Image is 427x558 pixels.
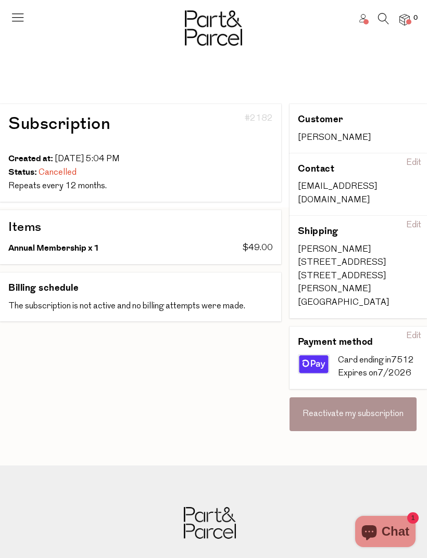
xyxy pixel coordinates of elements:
div: Edit [402,328,425,345]
h3: Shipping [298,224,395,239]
div: [STREET_ADDRESS] [298,256,419,270]
div: #2182 [190,112,273,152]
h3: Customer [298,112,395,127]
span: Created at: [8,152,53,165]
span: Status: [8,166,37,178]
span: Annual Membership [8,242,86,254]
span: 1 [94,242,99,254]
h2: Items [8,218,273,236]
div: [GEOGRAPHIC_DATA] [298,296,419,310]
span: Repeats every [8,182,64,190]
div: Edit [402,217,425,234]
div: . [8,180,273,193]
div: [PERSON_NAME] [298,243,419,257]
div: Reactivate my subscription [290,397,417,432]
span: 0 [411,14,420,23]
img: Part&Parcel [184,507,236,539]
h3: Billing schedule [8,281,79,295]
div: 7512 7/2026 [338,354,419,381]
span: [PERSON_NAME] [298,134,371,142]
span: Cancelled [39,168,77,177]
span: Card ending in [338,356,391,365]
span: x [88,242,92,254]
span: [EMAIL_ADDRESS][DOMAIN_NAME] [298,183,377,204]
inbox-online-store-chat: Shopify online store chat [352,516,419,550]
div: [STREET_ADDRESS][PERSON_NAME] [298,270,419,296]
span: The subscription is not active and no billing attempts were made. [8,302,245,310]
span: Expires on [338,369,378,378]
a: 0 [399,14,410,25]
div: Edit [402,155,425,172]
img: Part&Parcel [185,10,242,46]
h3: Contact [298,162,395,176]
h1: Subscription [8,112,181,136]
span: 12 months [65,182,105,190]
span: $49.00 [243,244,273,252]
h3: Payment method [298,335,395,349]
span: [DATE] 5:04 PM [55,155,120,163]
